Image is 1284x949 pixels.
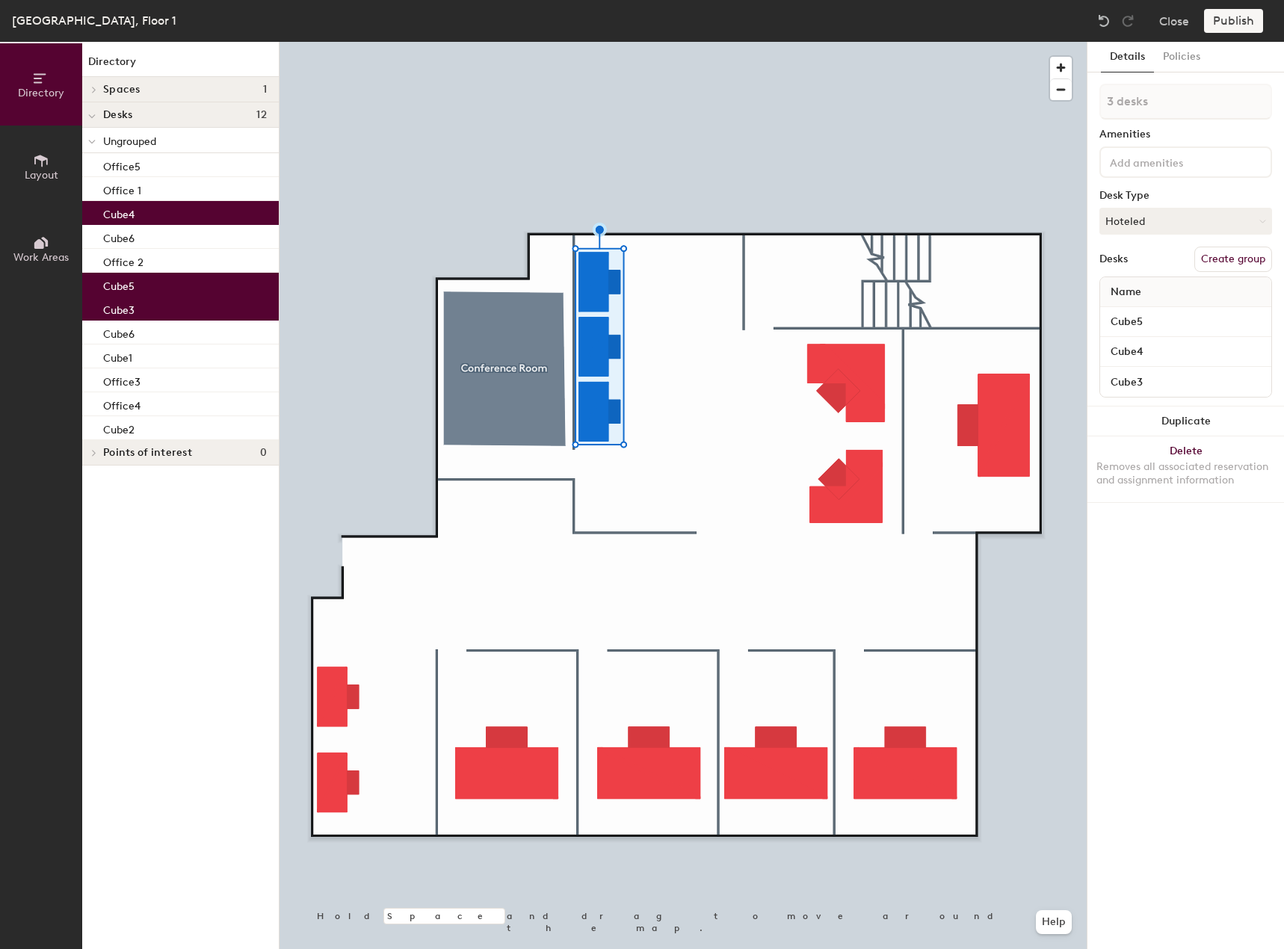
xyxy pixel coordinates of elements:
[1103,341,1268,362] input: Unnamed desk
[103,419,135,436] p: Cube2
[103,447,192,459] span: Points of interest
[1087,436,1284,502] button: DeleteRemoves all associated reservation and assignment information
[1099,190,1272,202] div: Desk Type
[18,87,64,99] span: Directory
[1107,152,1241,170] input: Add amenities
[1099,208,1272,235] button: Hoteled
[1159,9,1189,33] button: Close
[1103,371,1268,392] input: Unnamed desk
[103,300,135,317] p: Cube3
[1103,312,1268,333] input: Unnamed desk
[1096,13,1111,28] img: Undo
[263,84,267,96] span: 1
[260,447,267,459] span: 0
[103,204,135,221] p: Cube4
[1099,129,1272,140] div: Amenities
[1099,253,1128,265] div: Desks
[103,180,141,197] p: Office 1
[1101,42,1154,72] button: Details
[1120,13,1135,28] img: Redo
[103,276,135,293] p: Cube5
[1036,910,1072,934] button: Help
[103,135,156,148] span: Ungrouped
[103,228,135,245] p: Cube6
[1103,279,1149,306] span: Name
[12,11,176,30] div: [GEOGRAPHIC_DATA], Floor 1
[1194,247,1272,272] button: Create group
[25,169,58,182] span: Layout
[103,395,141,412] p: Office4
[103,109,132,121] span: Desks
[13,251,69,264] span: Work Areas
[103,252,143,269] p: Office 2
[103,84,141,96] span: Spaces
[103,347,132,365] p: Cube1
[1087,407,1284,436] button: Duplicate
[1154,42,1209,72] button: Policies
[103,371,141,389] p: Office3
[103,156,141,173] p: Office5
[1096,460,1275,487] div: Removes all associated reservation and assignment information
[82,54,279,77] h1: Directory
[256,109,267,121] span: 12
[103,324,135,341] p: Cube6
